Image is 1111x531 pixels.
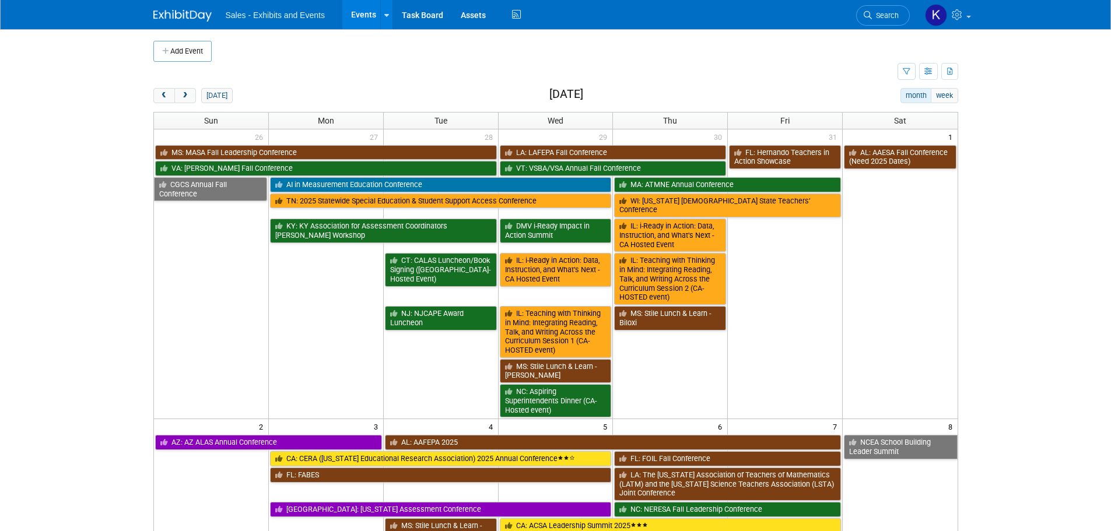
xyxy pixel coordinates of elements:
a: VA: [PERSON_NAME] Fall Conference [155,161,497,176]
span: 6 [717,419,727,434]
a: AL: AAFEPA 2025 [385,435,841,450]
a: LA: The [US_STATE] Association of Teachers of Mathematics (LATM) and the [US_STATE] Science Teach... [614,467,841,501]
h2: [DATE] [549,88,583,101]
button: prev [153,88,175,103]
a: LA: LAFEPA Fall Conference [500,145,727,160]
span: 8 [947,419,958,434]
a: AZ: AZ ALAS Annual Conference [155,435,382,450]
a: IL: i-Ready in Action: Data, Instruction, and What’s Next - CA Hosted Event [500,253,612,286]
a: CGCS Annual Fall Conference [154,177,267,201]
span: Sales - Exhibits and Events [226,10,325,20]
span: 30 [713,129,727,144]
span: Mon [318,116,334,125]
a: [GEOGRAPHIC_DATA]: [US_STATE] Assessment Conference [270,502,612,517]
a: MA: ATMNE Annual Conference [614,177,841,192]
a: AI in Measurement Education Conference [270,177,612,192]
span: 2 [258,419,268,434]
a: FL: FABES [270,467,612,483]
a: KY: KY Association for Assessment Coordinators [PERSON_NAME] Workshop [270,219,497,242]
a: WI: [US_STATE] [DEMOGRAPHIC_DATA] State Teachers’ Conference [614,194,841,217]
a: NC: NERESA Fall Leadership Conference [614,502,841,517]
a: Search [856,5,910,26]
a: NC: Aspiring Superintendents Dinner (CA-Hosted event) [500,384,612,417]
a: DMV i-Ready Impact in Action Summit [500,219,612,242]
img: ExhibitDay [153,10,212,22]
span: Tue [434,116,447,125]
span: 31 [828,129,842,144]
button: next [174,88,196,103]
span: Sat [894,116,906,125]
a: VT: VSBA/VSA Annual Fall Conference [500,161,727,176]
span: Wed [548,116,563,125]
a: NCEA School Building Leader Summit [844,435,957,459]
span: 28 [483,129,498,144]
a: MS: MASA Fall Leadership Conference [155,145,497,160]
a: IL: Teaching with Thinking in Mind: Integrating Reading, Talk, and Writing Across the Curriculum ... [614,253,726,305]
img: Kara Haven [925,4,947,26]
button: [DATE] [201,88,232,103]
a: FL: Hernando Teachers in Action Showcase [729,145,841,169]
a: FL: FOIL Fall Conference [614,451,841,466]
button: week [931,88,958,103]
span: 29 [598,129,612,144]
span: 4 [488,419,498,434]
a: IL: Teaching with Thinking in Mind: Integrating Reading, Talk, and Writing Across the Curriculum ... [500,306,612,358]
span: 26 [254,129,268,144]
a: MS: Stile Lunch & Learn - [PERSON_NAME] [500,359,612,383]
button: Add Event [153,41,212,62]
a: CA: CERA ([US_STATE] Educational Research Association) 2025 Annual Conference [270,451,612,466]
span: 27 [369,129,383,144]
a: AL: AAESA Fall Conference (Need 2025 Dates) [844,145,956,169]
span: 5 [602,419,612,434]
span: 1 [947,129,958,144]
span: Sun [204,116,218,125]
span: Search [872,11,899,20]
a: TN: 2025 Statewide Special Education & Student Support Access Conference [270,194,612,209]
a: CT: CALAS Luncheon/Book Signing ([GEOGRAPHIC_DATA]-Hosted Event) [385,253,497,286]
span: Fri [780,116,790,125]
span: Thu [663,116,677,125]
span: 7 [832,419,842,434]
button: month [900,88,931,103]
span: 3 [373,419,383,434]
a: NJ: NJCAPE Award Luncheon [385,306,497,330]
a: IL: i-Ready in Action: Data, Instruction, and What’s Next - CA Hosted Event [614,219,726,252]
a: MS: Stile Lunch & Learn - Biloxi [614,306,726,330]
